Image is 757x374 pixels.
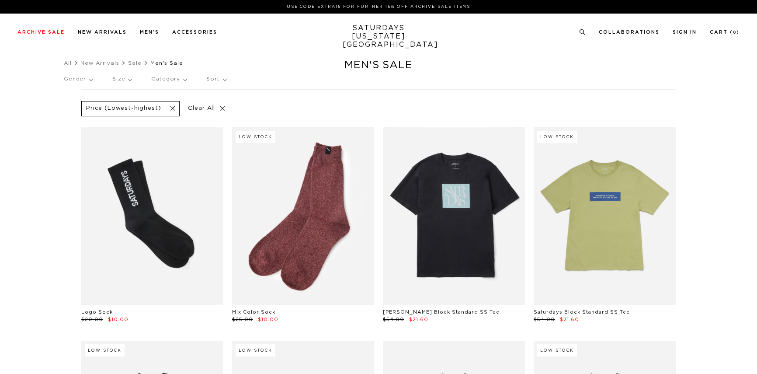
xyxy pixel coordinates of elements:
[172,30,217,35] a: Accessories
[151,69,187,89] p: Category
[236,131,275,143] div: Low Stock
[184,101,229,116] p: Clear All
[710,30,740,35] a: Cart (0)
[258,317,278,322] span: $10.00
[21,3,736,10] p: Use Code EXTRA15 for Further 15% Off Archive Sale Items
[673,30,697,35] a: Sign In
[383,310,500,315] a: [PERSON_NAME] Block Standard SS Tee
[78,30,127,35] a: New Arrivals
[140,30,159,35] a: Men's
[537,344,577,357] div: Low Stock
[206,69,226,89] p: Sort
[383,317,404,322] span: $54.00
[560,317,579,322] span: $21.60
[534,310,630,315] a: Saturdays Block Standard SS Tee
[81,310,113,315] a: Logo Sock
[64,69,93,89] p: Gender
[108,317,128,322] span: $10.00
[733,31,736,35] small: 0
[534,317,555,322] span: $54.00
[112,69,132,89] p: Size
[81,317,103,322] span: $20.00
[17,30,65,35] a: Archive Sale
[343,24,415,49] a: SATURDAYS[US_STATE][GEOGRAPHIC_DATA]
[86,105,161,112] p: Price (Lowest-highest)
[232,310,275,315] a: Mix Color Sock
[64,60,72,66] a: All
[232,317,253,322] span: $25.00
[80,60,119,66] a: New Arrivals
[409,317,428,322] span: $21.60
[150,60,183,66] span: Men's Sale
[537,131,577,143] div: Low Stock
[236,344,275,357] div: Low Stock
[85,344,125,357] div: Low Stock
[599,30,660,35] a: Collaborations
[128,60,142,66] a: Sale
